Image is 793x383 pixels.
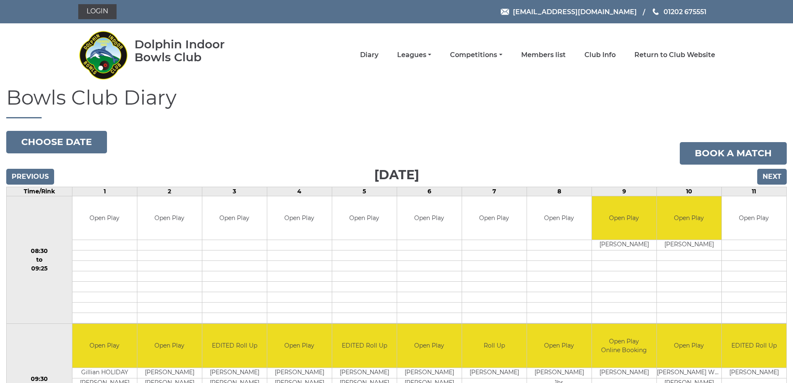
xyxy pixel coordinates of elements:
td: [PERSON_NAME] [722,368,786,378]
span: [EMAIL_ADDRESS][DOMAIN_NAME] [513,8,637,15]
a: Book a match [680,142,787,165]
span: 01202 675551 [664,8,706,15]
td: 4 [267,187,332,196]
td: Open Play [267,196,332,240]
td: Open Play [722,196,786,240]
a: Leagues [397,50,431,60]
td: Open Play [527,324,592,368]
td: [PERSON_NAME] WOADDEN [657,368,721,378]
td: Open Play [137,324,202,368]
td: Open Play [202,196,267,240]
td: EDITED Roll Up [332,324,397,368]
td: 8 [527,187,592,196]
td: Time/Rink [7,187,72,196]
td: 9 [592,187,656,196]
input: Previous [6,169,54,185]
div: Dolphin Indoor Bowls Club [134,38,251,64]
img: Email [501,9,509,15]
td: [PERSON_NAME] [592,368,656,378]
td: EDITED Roll Up [202,324,267,368]
td: Open Play [657,196,721,240]
td: [PERSON_NAME] [397,368,462,378]
td: Open Play [527,196,592,240]
a: Return to Club Website [634,50,715,60]
td: 3 [202,187,267,196]
td: Roll Up [462,324,527,368]
td: [PERSON_NAME] [332,368,397,378]
td: Open Play [267,324,332,368]
td: [PERSON_NAME] [527,368,592,378]
td: [PERSON_NAME] [202,368,267,378]
td: Open Play Online Booking [592,324,656,368]
img: Dolphin Indoor Bowls Club [78,26,128,84]
td: 11 [721,187,786,196]
a: Club Info [584,50,616,60]
td: [PERSON_NAME] [137,368,202,378]
td: 5 [332,187,397,196]
a: Diary [360,50,378,60]
td: Open Play [72,196,137,240]
td: Open Play [657,324,721,368]
td: Open Play [72,324,137,368]
td: [PERSON_NAME] [657,240,721,250]
td: EDITED Roll Up [722,324,786,368]
img: Phone us [653,8,659,15]
td: Open Play [592,196,656,240]
a: Email [EMAIL_ADDRESS][DOMAIN_NAME] [501,7,637,17]
td: [PERSON_NAME] [462,368,527,378]
td: Open Play [397,324,462,368]
a: Competitions [450,50,502,60]
td: 7 [462,187,527,196]
td: Open Play [332,196,397,240]
td: [PERSON_NAME] [592,240,656,250]
a: Members list [521,50,566,60]
input: Next [757,169,787,185]
td: Open Play [137,196,202,240]
td: 6 [397,187,462,196]
td: Gillian HOLIDAY [72,368,137,378]
h1: Bowls Club Diary [6,87,787,118]
td: 08:30 to 09:25 [7,196,72,324]
td: Open Play [397,196,462,240]
td: 2 [137,187,202,196]
td: 1 [72,187,137,196]
td: 10 [656,187,721,196]
a: Login [78,4,117,19]
td: Open Play [462,196,527,240]
a: Phone us 01202 675551 [651,7,706,17]
td: [PERSON_NAME] [267,368,332,378]
button: Choose date [6,131,107,153]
